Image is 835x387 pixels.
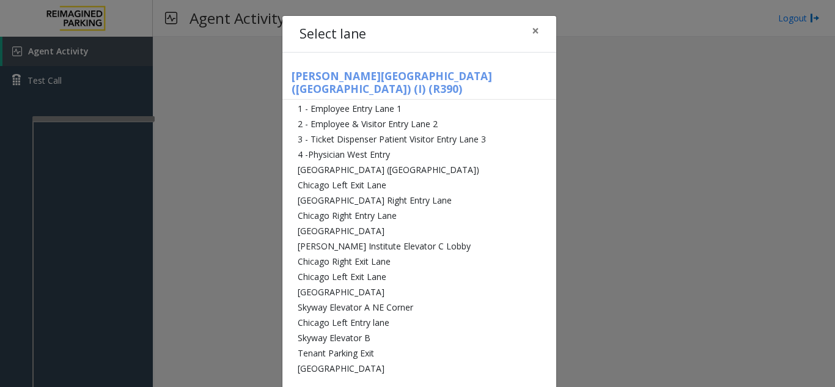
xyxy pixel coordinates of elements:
[282,147,556,162] li: 4 -Physician West Entry
[300,24,366,44] h4: Select lane
[282,193,556,208] li: [GEOGRAPHIC_DATA] Right Entry Lane
[282,162,556,177] li: [GEOGRAPHIC_DATA] ([GEOGRAPHIC_DATA])
[282,208,556,223] li: Chicago Right Entry Lane
[282,238,556,254] li: [PERSON_NAME] Institute Elevator C Lobby
[523,16,548,46] button: Close
[282,254,556,269] li: Chicago Right Exit Lane
[282,101,556,116] li: 1 - Employee Entry Lane 1
[282,315,556,330] li: Chicago Left Entry lane
[282,131,556,147] li: 3 - Ticket Dispenser Patient Visitor Entry Lane 3
[282,330,556,345] li: Skyway Elevator B
[282,345,556,361] li: Tenant Parking Exit
[282,284,556,300] li: [GEOGRAPHIC_DATA]
[282,177,556,193] li: Chicago Left Exit Lane
[282,361,556,376] li: [GEOGRAPHIC_DATA]
[282,70,556,100] h5: [PERSON_NAME][GEOGRAPHIC_DATA] ([GEOGRAPHIC_DATA]) (I) (R390)
[282,223,556,238] li: [GEOGRAPHIC_DATA]
[282,116,556,131] li: 2 - Employee & Visitor Entry Lane 2
[532,22,539,39] span: ×
[282,269,556,284] li: Chicago Left Exit Lane
[282,300,556,315] li: Skyway Elevator A NE Corner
